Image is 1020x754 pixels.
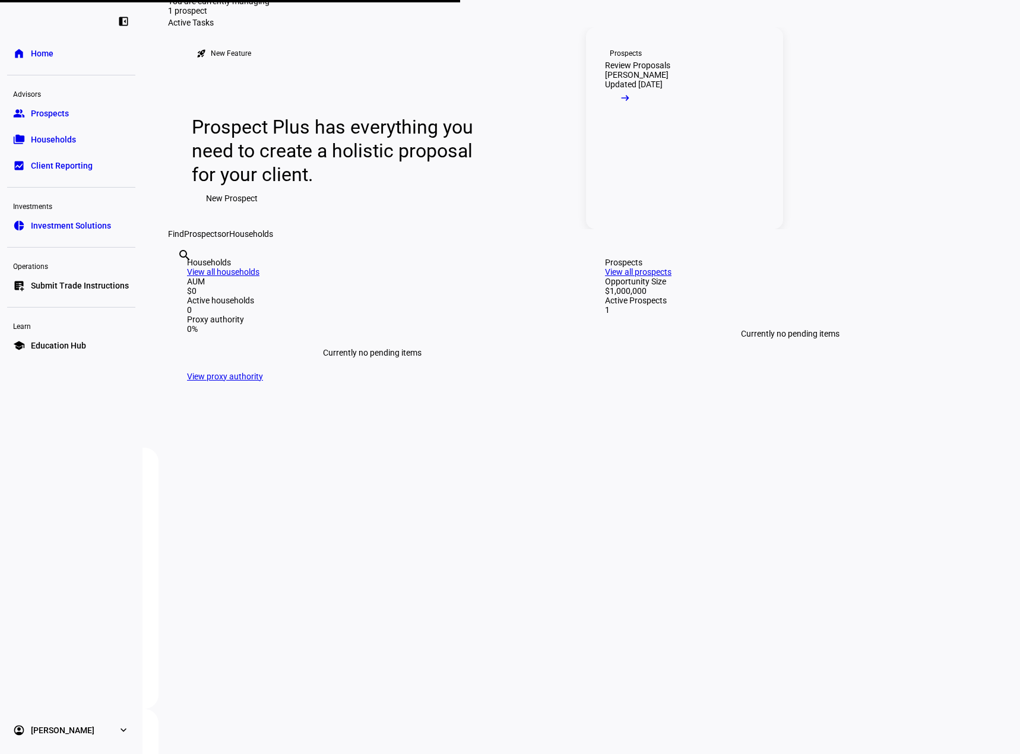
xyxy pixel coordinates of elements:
a: View all households [187,267,259,277]
eth-mat-symbol: bid_landscape [13,160,25,172]
div: [PERSON_NAME] [605,70,669,80]
div: Active households [187,296,557,305]
span: Submit Trade Instructions [31,280,129,292]
div: Updated [DATE] [605,80,663,89]
eth-mat-symbol: expand_more [118,724,129,736]
div: Active Tasks [168,18,994,27]
div: 1 [605,305,975,315]
span: Home [31,47,53,59]
span: Prospects [31,107,69,119]
div: Learn [7,317,135,334]
a: folder_copyHouseholds [7,128,135,151]
span: Prospects [184,229,221,239]
span: Households [229,229,273,239]
a: homeHome [7,42,135,65]
span: Investment Solutions [31,220,111,232]
div: Find or [168,229,994,239]
mat-icon: rocket_launch [197,49,206,58]
eth-mat-symbol: left_panel_close [118,15,129,27]
div: Currently no pending items [605,315,975,353]
span: New Prospect [206,186,258,210]
div: Advisors [7,85,135,102]
div: Prospects [610,49,642,58]
eth-mat-symbol: account_circle [13,724,25,736]
mat-icon: arrow_right_alt [619,92,631,104]
span: [PERSON_NAME] [31,724,94,736]
a: pie_chartInvestment Solutions [7,214,135,237]
input: Enter name of prospect or household [178,264,180,278]
div: Operations [7,257,135,274]
span: Education Hub [31,340,86,351]
eth-mat-symbol: group [13,107,25,119]
div: Active Prospects [605,296,975,305]
eth-mat-symbol: folder_copy [13,134,25,145]
div: 1 prospect [168,6,287,15]
a: View all prospects [605,267,671,277]
a: ProspectsReview Proposals[PERSON_NAME]Updated [DATE] [586,27,783,229]
div: $0 [187,286,557,296]
div: AUM [187,277,557,286]
div: Review Proposals [605,61,670,70]
eth-mat-symbol: school [13,340,25,351]
mat-icon: search [178,248,192,262]
div: Prospects [605,258,975,267]
a: bid_landscapeClient Reporting [7,154,135,178]
div: 0% [187,324,557,334]
button: New Prospect [192,186,272,210]
span: Client Reporting [31,160,93,172]
a: View proxy authority [187,372,263,381]
eth-mat-symbol: pie_chart [13,220,25,232]
div: Opportunity Size [605,277,975,286]
a: groupProspects [7,102,135,125]
eth-mat-symbol: list_alt_add [13,280,25,292]
div: 0 [187,305,557,315]
div: Prospect Plus has everything you need to create a holistic proposal for your client. [192,115,484,186]
eth-mat-symbol: home [13,47,25,59]
div: Currently no pending items [187,334,557,372]
div: Households [187,258,557,267]
div: $1,000,000 [605,286,975,296]
span: Households [31,134,76,145]
div: Proxy authority [187,315,557,324]
div: Investments [7,197,135,214]
div: New Feature [211,49,251,58]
